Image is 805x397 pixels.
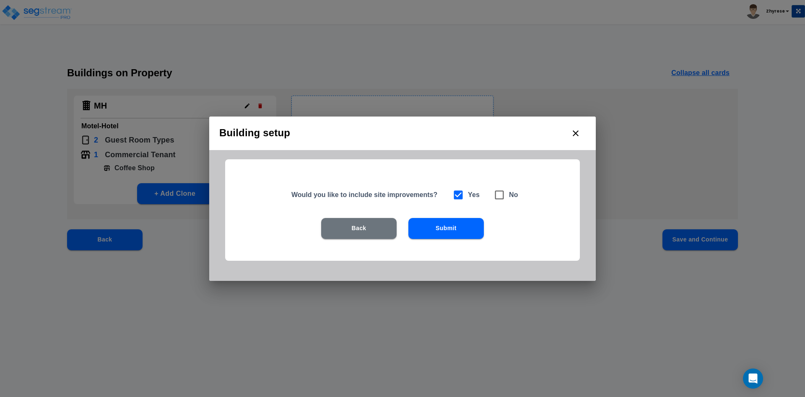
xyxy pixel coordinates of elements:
h6: Yes [468,189,480,201]
h6: No [509,189,518,201]
button: Submit [408,218,484,239]
button: Back [321,218,397,239]
h5: Would you like to include site improvements? [291,190,442,199]
div: Open Intercom Messenger [743,368,763,389]
button: close [566,123,586,143]
h2: Building setup [209,117,596,150]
